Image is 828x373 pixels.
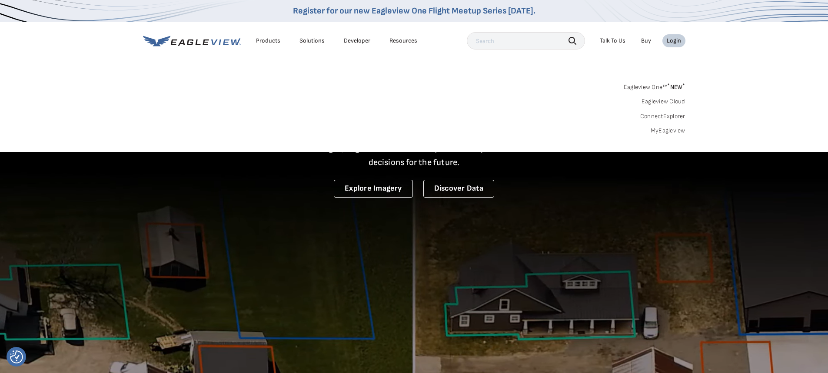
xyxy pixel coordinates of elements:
a: Eagleview Cloud [642,98,685,106]
button: Consent Preferences [10,350,23,363]
div: Talk To Us [600,37,625,45]
a: Explore Imagery [334,180,413,198]
div: Products [256,37,280,45]
a: Buy [641,37,651,45]
a: Register for our new Eagleview One Flight Meetup Series [DATE]. [293,6,535,16]
div: Login [667,37,681,45]
a: ConnectExplorer [640,112,685,120]
span: NEW [667,83,685,91]
a: Eagleview One™*NEW* [624,81,685,91]
a: MyEagleview [651,127,685,135]
a: Developer [344,37,370,45]
div: Resources [389,37,417,45]
a: Discover Data [423,180,494,198]
div: Solutions [299,37,325,45]
input: Search [467,32,585,50]
img: Revisit consent button [10,350,23,363]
